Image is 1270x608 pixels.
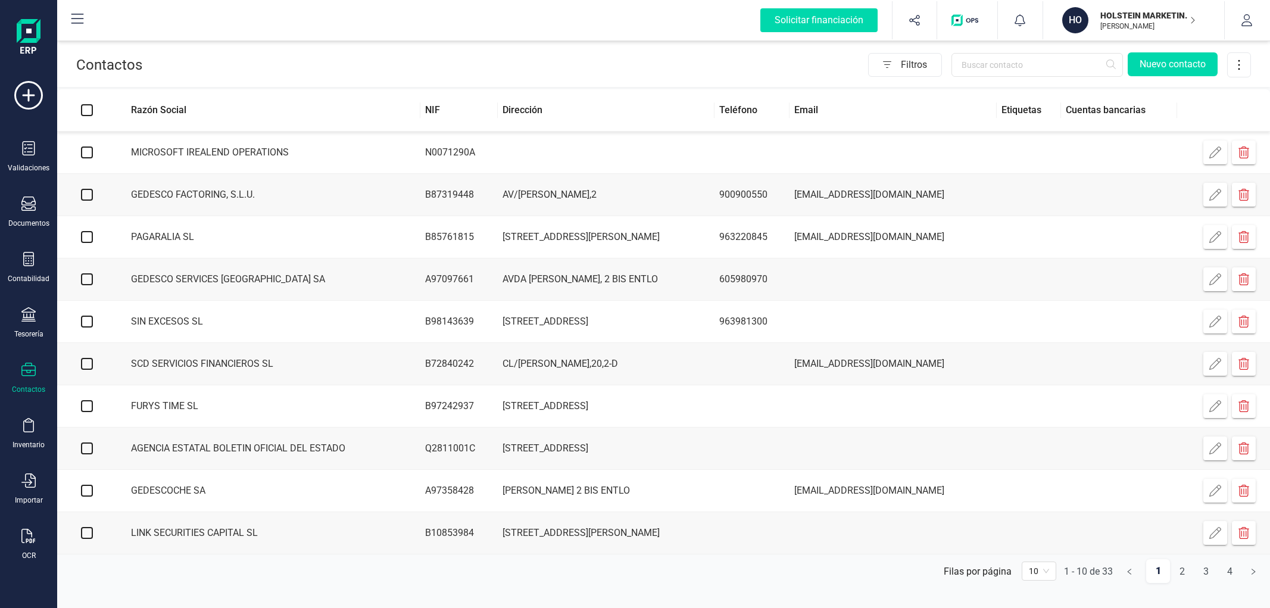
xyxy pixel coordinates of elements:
th: Email [790,89,997,132]
td: 900900550 [714,174,790,216]
button: Logo de OPS [944,1,990,39]
button: Nuevo contacto [1128,52,1218,76]
td: B98143639 [420,301,498,343]
td: MICROSOFT IREALEND OPERATIONS [117,132,420,174]
th: Teléfono [714,89,790,132]
p: [PERSON_NAME] [1100,21,1196,31]
td: [PERSON_NAME] 2 BIS ENTLO [498,470,714,512]
td: [STREET_ADDRESS] [498,428,714,470]
input: Buscar contacto [951,53,1123,77]
td: B87319448 [420,174,498,216]
a: 3 [1194,560,1217,584]
td: B10853984 [420,512,498,554]
a: 4 [1218,560,1241,584]
td: GEDESCO SERVICES [GEOGRAPHIC_DATA] SA [117,258,420,301]
button: Filtros [868,53,942,77]
td: [EMAIL_ADDRESS][DOMAIN_NAME] [790,470,997,512]
td: B97242937 [420,385,498,428]
div: Importar [15,495,43,505]
img: Logo de OPS [951,14,983,26]
a: 1 [1146,559,1170,583]
th: Razón Social [117,89,420,132]
td: 963220845 [714,216,790,258]
div: 页码 [1022,562,1056,581]
td: AV/[PERSON_NAME],2 [498,174,714,216]
td: B85761815 [420,216,498,258]
li: 2 [1170,559,1194,583]
th: Cuentas bancarias [1061,89,1177,132]
td: GEDESCO FACTORING, S.L.U. [117,174,420,216]
div: 1 - 10 de 33 [1064,566,1113,577]
div: Filas por página [944,566,1012,577]
td: SCD SERVICIOS FINANCIEROS SL [117,343,420,385]
td: AVDA [PERSON_NAME], 2 BIS ENTLO [498,258,714,301]
img: Logo Finanedi [17,19,40,57]
td: B72840242 [420,343,498,385]
td: [EMAIL_ADDRESS][DOMAIN_NAME] [790,343,997,385]
td: PAGARALIA SL [117,216,420,258]
button: left [1118,559,1141,583]
p: HOLSTEIN MARKETING SL [1100,10,1196,21]
p: Contactos [76,55,142,74]
td: [STREET_ADDRESS] [498,301,714,343]
li: Página anterior [1118,559,1141,578]
div: Solicitar financiación [760,8,878,32]
div: Inventario [13,440,45,450]
div: Tesorería [14,329,43,339]
td: FURYS TIME SL [117,385,420,428]
td: Q2811001C [420,428,498,470]
li: Página siguiente [1241,559,1265,578]
th: NIF [420,89,498,132]
a: 2 [1171,560,1193,584]
td: [STREET_ADDRESS] [498,385,714,428]
td: N0071290A [420,132,498,174]
td: CL/[PERSON_NAME],20,2-D [498,343,714,385]
td: [STREET_ADDRESS][PERSON_NAME] [498,512,714,554]
td: A97097661 [420,258,498,301]
button: Solicitar financiación [746,1,892,39]
div: Contabilidad [8,274,49,283]
th: Dirección [498,89,714,132]
td: [EMAIL_ADDRESS][DOMAIN_NAME] [790,174,997,216]
div: Documentos [8,219,49,228]
button: HOHOLSTEIN MARKETING SL[PERSON_NAME] [1057,1,1210,39]
li: 4 [1218,559,1241,583]
td: 963981300 [714,301,790,343]
td: LINK SECURITIES CAPITAL SL [117,512,420,554]
span: Filtros [901,53,941,77]
div: OCR [22,551,36,560]
div: Contactos [12,385,45,394]
div: Validaciones [8,163,49,173]
td: [STREET_ADDRESS][PERSON_NAME] [498,216,714,258]
span: left [1126,568,1133,575]
td: A97358428 [420,470,498,512]
li: 3 [1194,559,1218,583]
td: [EMAIL_ADDRESS][DOMAIN_NAME] [790,216,997,258]
td: 605980970 [714,258,790,301]
button: right [1241,559,1265,583]
span: right [1250,568,1257,575]
th: Etiquetas [997,89,1061,132]
span: 10 [1029,562,1049,580]
td: AGENCIA ESTATAL BOLETIN OFICIAL DEL ESTADO [117,428,420,470]
td: GEDESCOCHE SA [117,470,420,512]
div: HO [1062,7,1088,33]
td: SIN EXCESOS SL [117,301,420,343]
